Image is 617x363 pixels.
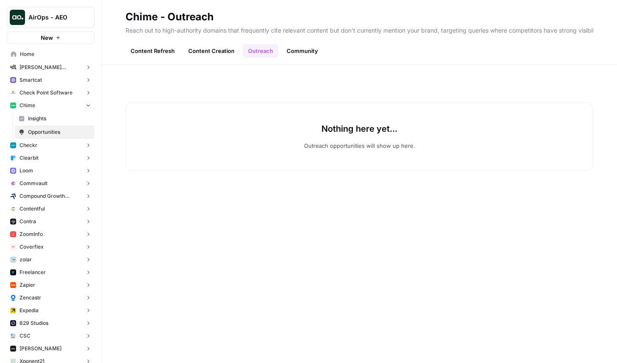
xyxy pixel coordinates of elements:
[10,244,16,250] img: l4muj0jjfg7df9oj5fg31blri2em
[7,241,95,253] button: Coverflex
[7,164,95,177] button: Loom
[10,320,16,326] img: lwh15xca956raf2qq0149pkro8i6
[7,291,95,304] button: Zencastr
[10,231,16,237] img: hcm4s7ic2xq26rsmuray6dv1kquq
[7,228,95,241] button: ZoomInfo
[20,76,42,84] span: Smartcat
[20,218,36,225] span: Contra
[20,307,39,314] span: Expedia
[20,64,82,71] span: [PERSON_NAME] [PERSON_NAME] at Work
[20,167,33,175] span: Loom
[7,202,95,215] button: Contentful
[10,103,16,108] img: mhv33baw7plipcpp00rsngv1nu95
[7,190,95,202] button: Compound Growth Marketing
[20,256,32,263] span: zolar
[20,281,35,289] span: Zapier
[20,205,45,213] span: Contentful
[28,13,80,22] span: AirOps - AEO
[7,342,95,355] button: [PERSON_NAME]
[7,266,95,279] button: Freelancer
[7,7,95,28] button: Workspace: AirOps - AEO
[7,139,95,152] button: Checkr
[7,253,95,266] button: zolar
[10,333,16,339] img: yvejo61whxrb805zs4m75phf6mr8
[10,308,16,313] img: r1kj8td8zocxzhcrdgnlfi8d2cy7
[10,282,16,288] img: 8scb49tlb2vriaw9mclg8ae1t35j
[20,192,82,200] span: Compound Growth Marketing
[10,193,16,199] img: kaevn8smg0ztd3bicv5o6c24vmo8
[7,74,95,86] button: Smartcat
[7,99,95,112] button: Chime
[20,102,35,109] span: Chime
[126,10,214,24] div: Chime - Outreach
[7,177,95,190] button: Commvault
[20,294,41,302] span: Zencastr
[7,317,95,330] button: 829 Studios
[282,44,323,58] a: Community
[28,128,91,136] span: Opportunities
[126,44,180,58] a: Content Refresh
[10,168,16,174] img: wev6amecshr6l48lvue5fy0bkco1
[7,31,95,44] button: New
[10,206,16,212] img: 2ud796hvc3gw7qwjscn75txc5abr
[126,24,593,35] p: Reach out to high-authority domains that frequently cite relevant content but don't currently men...
[20,89,73,97] span: Check Point Software
[10,269,16,275] img: a9mur837mohu50bzw3stmy70eh87
[10,219,16,224] img: azd67o9nw473vll9dbscvlvo9wsn
[10,64,16,70] img: m87i3pytwzu9d7629hz0batfjj1p
[20,332,31,340] span: CSC
[20,50,91,58] span: Home
[321,123,397,135] p: Nothing here yet...
[7,330,95,342] button: CSC
[15,112,95,125] a: Insights
[10,155,16,161] img: fr92439b8i8d8kixz6owgxh362ib
[28,115,91,122] span: Insights
[20,345,61,352] span: [PERSON_NAME]
[41,33,53,42] span: New
[7,215,95,228] button: Contra
[20,154,39,162] span: Clearbit
[7,152,95,164] button: Clearbit
[20,319,48,327] span: 829 Studios
[10,77,16,83] img: rkye1xl29jr3pw1t320t03wecljb
[20,180,47,187] span: Commvault
[7,61,95,74] button: [PERSON_NAME] [PERSON_NAME] at Work
[304,141,415,150] p: Outreach opportunities will show up here.
[20,230,43,238] span: ZoomInfo
[10,10,25,25] img: AirOps - AEO Logo
[7,47,95,61] a: Home
[20,141,37,149] span: Checkr
[20,243,44,251] span: Coverflex
[20,269,46,276] span: Freelancer
[10,180,16,186] img: xf6b4g7v9n1cfco8wpzm78dqnb6e
[10,346,16,352] img: ybhjxa9n8mcsu845nkgo7g1ynw8w
[183,44,240,58] a: Content Creation
[10,257,16,263] img: 6os5al305rae5m5hhkke1ziqya7s
[10,142,16,148] img: 78cr82s63dt93a7yj2fue7fuqlci
[10,90,16,96] img: gddfodh0ack4ddcgj10xzwv4nyos
[15,125,95,139] a: Opportunities
[10,295,16,301] img: s6x7ltuwawlcg2ux8d2ne4wtho4t
[7,279,95,291] button: Zapier
[7,304,95,317] button: Expedia
[7,86,95,99] button: Check Point Software
[243,44,278,58] a: Outreach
